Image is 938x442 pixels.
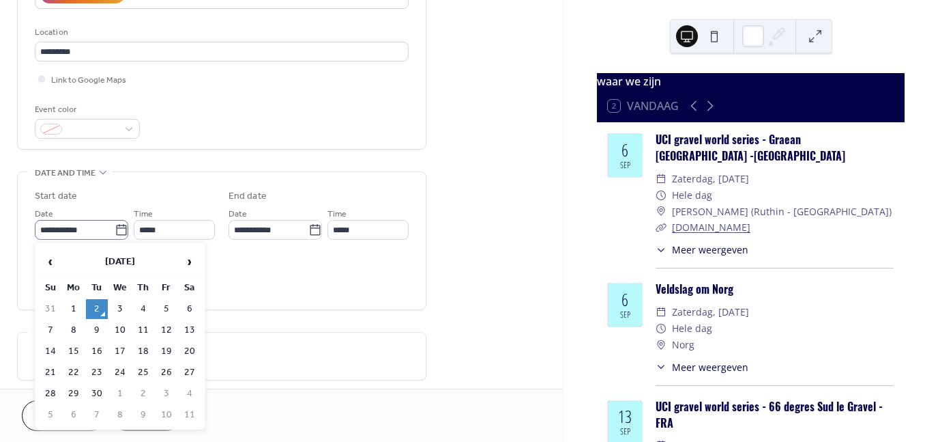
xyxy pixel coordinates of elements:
[35,207,53,221] span: Date
[656,204,666,220] div: ​
[620,311,630,320] div: sep
[621,291,628,308] div: 6
[35,25,406,40] div: Location
[179,384,201,404] td: 4
[40,384,61,404] td: 28
[179,363,201,383] td: 27
[672,171,749,187] span: zaterdag, [DATE]
[179,299,201,319] td: 6
[86,405,108,425] td: 7
[132,405,154,425] td: 9
[109,405,131,425] td: 8
[179,405,201,425] td: 11
[40,405,61,425] td: 5
[656,187,666,204] div: ​
[63,342,85,361] td: 15
[179,248,200,275] span: ›
[656,243,666,257] div: ​
[179,342,201,361] td: 20
[656,131,845,164] a: UCI gravel world series - Graean [GEOGRAPHIC_DATA] -[GEOGRAPHIC_DATA]
[656,337,666,353] div: ​
[672,337,694,353] span: Norg
[656,398,883,431] a: UCI gravel world series - 66 degres Sud le Gravel - FRA
[156,342,177,361] td: 19
[132,342,154,361] td: 18
[63,278,85,298] th: Mo
[621,141,628,158] div: 6
[109,342,131,361] td: 17
[35,166,96,180] span: Date and time
[86,299,108,319] td: 2
[86,384,108,404] td: 30
[672,187,712,204] span: Hele dag
[156,405,177,425] td: 10
[656,219,666,236] div: ​
[51,73,126,87] span: Link to Google Maps
[620,161,630,170] div: sep
[620,428,630,437] div: sep
[109,278,131,298] th: We
[109,384,131,404] td: 1
[656,304,666,320] div: ​
[63,299,85,319] td: 1
[35,102,137,117] div: Event color
[156,278,177,298] th: Fr
[156,384,177,404] td: 3
[40,278,61,298] th: Su
[656,281,894,297] div: Veldslag om Norg
[672,304,749,320] span: zaterdag, [DATE]
[618,408,632,425] div: 13
[63,247,177,277] th: [DATE]
[22,400,106,431] button: Cancel
[63,405,85,425] td: 6
[229,207,247,221] span: Date
[134,207,153,221] span: Time
[63,363,85,383] td: 22
[132,320,154,340] td: 11
[656,171,666,187] div: ​
[40,363,61,383] td: 21
[40,320,61,340] td: 7
[656,243,748,257] button: ​Meer weergeven
[672,360,748,374] span: Meer weergeven
[63,320,85,340] td: 8
[656,360,748,374] button: ​Meer weergeven
[109,320,131,340] td: 10
[40,342,61,361] td: 14
[179,278,201,298] th: Sa
[327,207,347,221] span: Time
[672,243,748,257] span: Meer weergeven
[40,248,61,275] span: ‹
[656,320,666,337] div: ​
[132,299,154,319] td: 4
[40,299,61,319] td: 31
[597,73,905,89] div: waar we zijn
[672,320,712,337] span: Hele dag
[132,363,154,383] td: 25
[109,363,131,383] td: 24
[86,363,108,383] td: 23
[179,320,201,340] td: 13
[132,278,154,298] th: Th
[156,320,177,340] td: 12
[132,384,154,404] td: 2
[86,278,108,298] th: Tu
[672,221,750,234] a: [DOMAIN_NAME]
[35,189,77,204] div: Start date
[86,342,108,361] td: 16
[156,363,177,383] td: 26
[672,204,892,220] span: [PERSON_NAME] (Ruthin - [GEOGRAPHIC_DATA])
[229,189,267,204] div: End date
[63,384,85,404] td: 29
[86,320,108,340] td: 9
[156,299,177,319] td: 5
[656,360,666,374] div: ​
[109,299,131,319] td: 3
